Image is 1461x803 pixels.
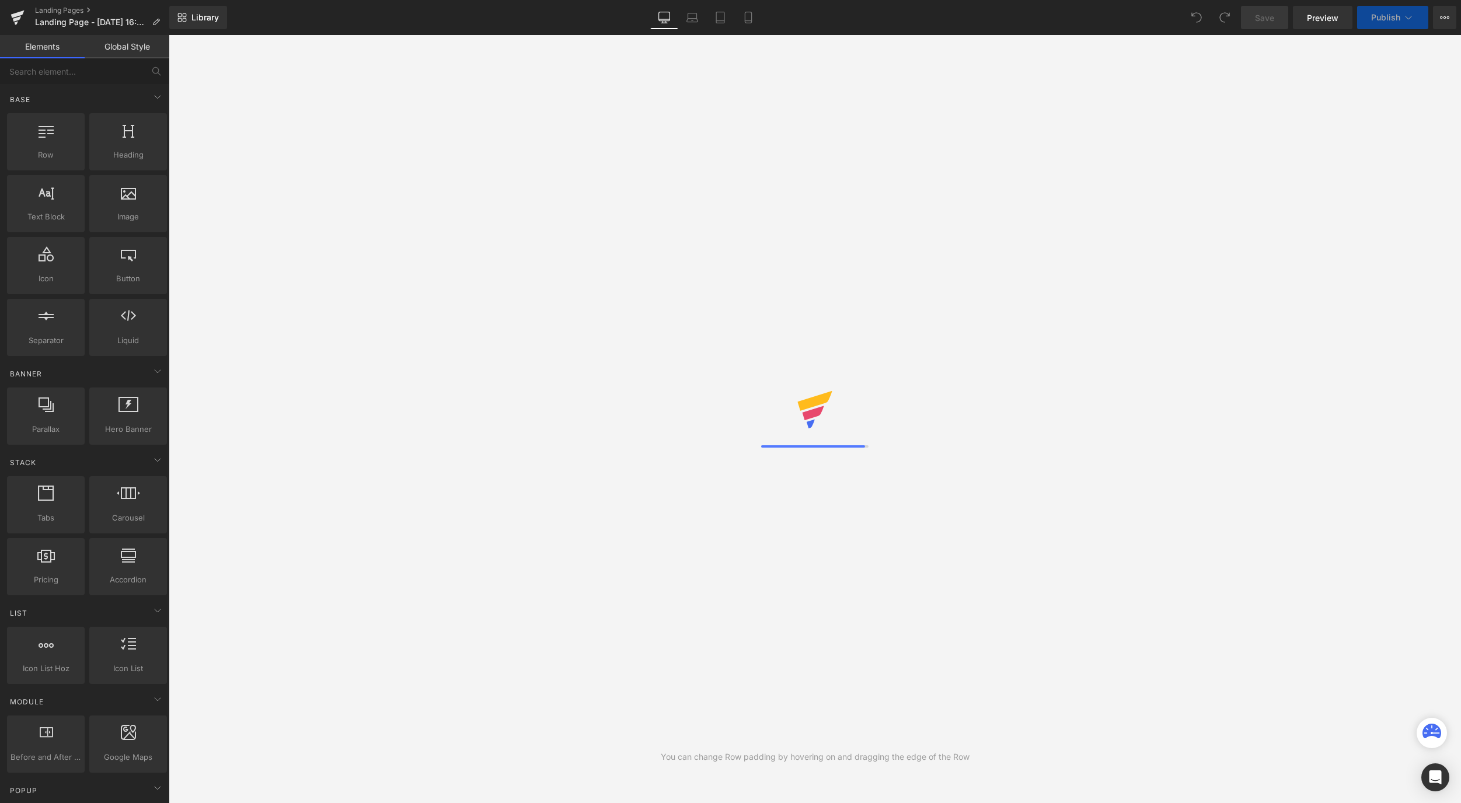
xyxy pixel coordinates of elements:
[35,6,169,15] a: Landing Pages
[11,149,81,161] span: Row
[93,211,163,223] span: Image
[93,334,163,347] span: Liquid
[1357,6,1428,29] button: Publish
[9,368,43,379] span: Banner
[661,750,970,763] div: You can change Row padding by hovering on and dragging the edge of the Row
[93,662,163,675] span: Icon List
[11,334,81,347] span: Separator
[35,18,147,27] span: Landing Page - [DATE] 16:22:16
[9,608,29,619] span: List
[11,423,81,435] span: Parallax
[93,574,163,586] span: Accordion
[1293,6,1352,29] a: Preview
[93,149,163,161] span: Heading
[9,696,45,707] span: Module
[11,211,81,223] span: Text Block
[11,273,81,285] span: Icon
[93,273,163,285] span: Button
[85,35,169,58] a: Global Style
[191,12,219,23] span: Library
[11,751,81,763] span: Before and After Images
[11,512,81,524] span: Tabs
[93,512,163,524] span: Carousel
[169,6,227,29] a: New Library
[1371,13,1400,22] span: Publish
[1255,12,1274,24] span: Save
[734,6,762,29] a: Mobile
[11,574,81,586] span: Pricing
[650,6,678,29] a: Desktop
[11,662,81,675] span: Icon List Hoz
[9,94,32,105] span: Base
[9,785,39,796] span: Popup
[93,423,163,435] span: Hero Banner
[706,6,734,29] a: Tablet
[1185,6,1208,29] button: Undo
[1213,6,1236,29] button: Redo
[1433,6,1456,29] button: More
[1307,12,1338,24] span: Preview
[93,751,163,763] span: Google Maps
[9,457,37,468] span: Stack
[1421,763,1449,791] div: Open Intercom Messenger
[678,6,706,29] a: Laptop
